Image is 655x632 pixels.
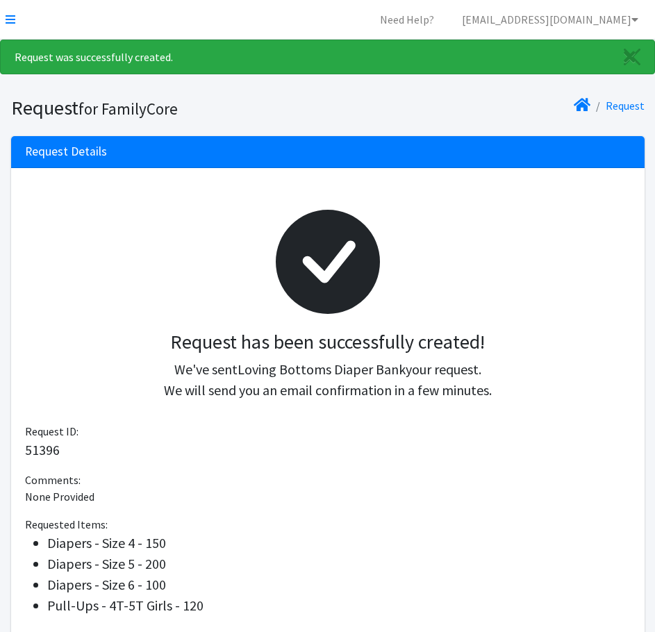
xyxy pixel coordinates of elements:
[47,533,631,554] li: Diapers - Size 4 - 150
[11,96,323,120] h1: Request
[25,424,78,438] span: Request ID:
[47,595,631,616] li: Pull-Ups - 4T-5T Girls - 120
[369,6,445,33] a: Need Help?
[47,554,631,574] li: Diapers - Size 5 - 200
[25,473,81,487] span: Comments:
[36,331,620,354] h3: Request has been successfully created!
[78,99,178,119] small: for FamilyCore
[47,574,631,595] li: Diapers - Size 6 - 100
[606,99,645,113] a: Request
[451,6,649,33] a: [EMAIL_ADDRESS][DOMAIN_NAME]
[238,360,406,378] span: Loving Bottoms Diaper Bank
[25,144,107,159] h3: Request Details
[25,517,108,531] span: Requested Items:
[36,359,620,401] p: We've sent your request. We will send you an email confirmation in a few minutes.
[25,490,94,504] span: None Provided
[25,440,631,460] p: 51396
[610,40,654,74] a: Close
